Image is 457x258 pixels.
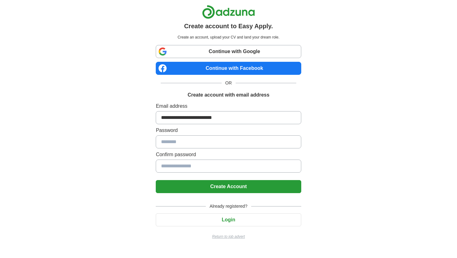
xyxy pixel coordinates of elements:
[222,80,236,86] span: OR
[157,34,300,40] p: Create an account, upload your CV and land your dream role.
[206,203,251,210] span: Already registered?
[156,151,301,158] label: Confirm password
[156,102,301,110] label: Email address
[156,234,301,239] a: Return to job advert
[156,213,301,226] button: Login
[187,91,269,99] h1: Create account with email address
[156,127,301,134] label: Password
[202,5,255,19] img: Adzuna logo
[156,45,301,58] a: Continue with Google
[156,180,301,193] button: Create Account
[156,62,301,75] a: Continue with Facebook
[156,217,301,222] a: Login
[184,21,273,31] h1: Create account to Easy Apply.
